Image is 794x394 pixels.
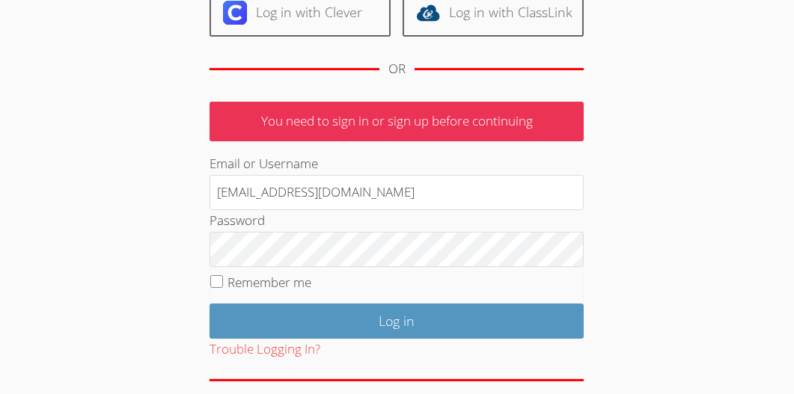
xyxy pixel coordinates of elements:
button: Trouble Logging In? [210,339,320,360]
div: OR [388,58,406,80]
img: classlink-logo-d6bb404cc1216ec64c9a2012d9dc4662098be43eaf13dc465df04b49fa7ab582.svg [416,1,440,25]
img: clever-logo-6eab21bc6e7a338710f1a6ff85c0baf02591cd810cc4098c63d3a4b26e2feb20.svg [223,1,247,25]
label: Remember me [227,274,311,291]
label: Password [210,212,265,229]
label: Email or Username [210,155,318,172]
p: You need to sign in or sign up before continuing [210,102,584,141]
input: Log in [210,304,584,339]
